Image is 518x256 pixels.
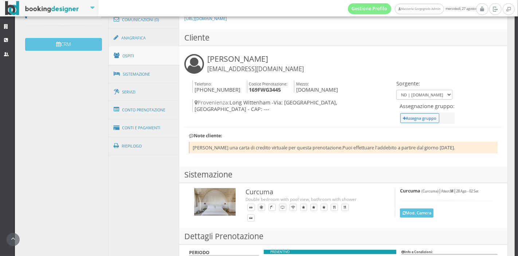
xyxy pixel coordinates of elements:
[109,65,180,84] a: Sistemazione
[246,188,380,196] h3: Curcuma
[192,80,240,93] h4: [PHONE_NUMBER]
[189,142,498,153] li: [PERSON_NAME] una carta di credito virtuale per questa prenotazione.Puoi effettuare l'addebito a ...
[109,137,180,156] a: Riepilogo
[264,250,396,255] div: PREVENTIVO
[109,28,180,47] a: Anagrafica
[195,99,337,112] span: Via: [GEOGRAPHIC_DATA], [GEOGRAPHIC_DATA]
[248,106,269,112] span: - CAP: ---
[192,99,395,112] h4: Long Wittenham -
[395,4,444,14] a: Masseria Gorgognolo Admin
[109,100,180,119] a: Conto Prenotazione
[450,189,454,194] b: M
[400,103,455,109] h4: Assegnazione gruppo:
[189,133,222,139] b: Note cliente:
[348,3,476,14] span: mercoledì, 27 agosto
[109,83,180,102] a: Servizi
[195,99,229,106] span: Provenienza:
[249,81,287,87] small: Codice Prenotazione:
[109,46,180,65] a: Ospiti
[25,38,102,51] button: CRM
[195,81,212,87] small: Telefono:
[456,189,478,194] small: 28 Ago - 02 Set
[400,188,493,194] h5: | |
[249,86,281,93] b: 169FWG3445
[401,249,433,254] b: Info e Condizioni:
[109,119,180,137] a: Conti e Pagamenti
[421,189,439,194] small: (Curcuma)
[294,80,338,93] h4: [DOMAIN_NAME]
[179,167,507,183] h3: Sistemazione
[246,196,380,202] div: Double bedroom with pool view, bathroom with shower
[109,10,180,29] a: Comunicazioni (0)
[400,188,420,194] b: Curcuma
[207,65,304,73] small: [EMAIL_ADDRESS][DOMAIN_NAME]
[189,249,209,256] b: PERIODO
[400,209,433,218] button: Mod. Camera
[179,30,507,46] h3: Cliente
[296,81,309,87] small: Mezzo:
[348,3,392,14] a: Gestione Profilo
[207,54,304,73] h3: [PERSON_NAME]
[184,16,227,21] a: [URL][DOMAIN_NAME]
[179,228,507,245] h3: Dettagli Prenotazione
[441,189,454,194] small: Allest.
[194,188,236,216] img: 4ce60923592811eeb13b0a069e529790.jpg
[5,1,79,15] img: BookingDesigner.com
[396,80,452,87] h4: Sorgente:
[400,113,439,123] button: Assegna gruppo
